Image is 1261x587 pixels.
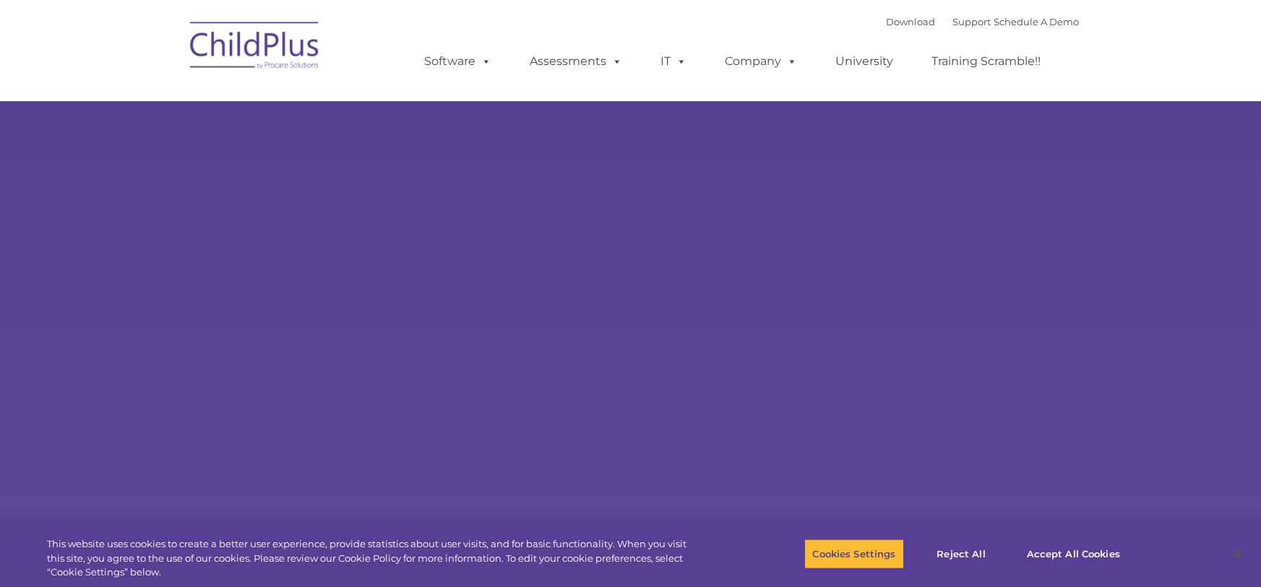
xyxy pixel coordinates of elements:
[515,47,637,76] a: Assessments
[886,16,1079,27] font: |
[710,47,812,76] a: Company
[1222,538,1254,570] button: Close
[646,47,701,76] a: IT
[47,537,694,580] div: This website uses cookies to create a better user experience, provide statistics about user visit...
[804,539,903,569] button: Cookies Settings
[183,12,327,84] img: ChildPlus by Procare Solutions
[886,16,935,27] a: Download
[410,47,506,76] a: Software
[821,47,908,76] a: University
[994,16,1079,27] a: Schedule A Demo
[1019,539,1128,569] button: Accept All Cookies
[916,539,1007,569] button: Reject All
[952,16,991,27] a: Support
[917,47,1055,76] a: Training Scramble!!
